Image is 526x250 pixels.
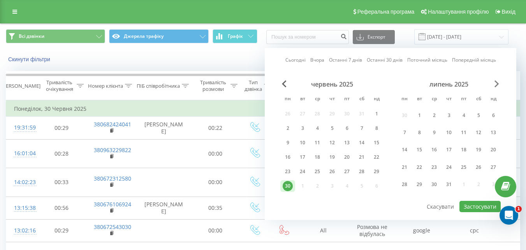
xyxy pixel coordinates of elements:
[399,94,410,105] abbr: понеділок
[191,168,240,197] td: 00:00
[191,139,240,168] td: 00:00
[458,94,470,105] abbr: п’ятниця
[399,128,410,138] div: 7
[412,125,427,140] div: вт 8 лип 2025 р.
[369,151,384,163] div: нд 22 черв 2025 р.
[397,80,501,88] div: липень 2025
[357,9,415,15] span: Реферальна програма
[407,56,447,64] a: Поточний місяць
[414,162,424,172] div: 22
[471,108,486,122] div: сб 5 лип 2025 р.
[471,143,486,157] div: сб 19 лип 2025 р.
[428,9,489,15] span: Налаштування профілю
[459,201,501,212] button: Застосувати
[340,166,354,177] div: пт 27 черв 2025 р.
[371,152,382,162] div: 22
[297,152,308,162] div: 17
[325,137,340,149] div: чт 12 черв 2025 р.
[397,177,412,192] div: пн 28 лип 2025 р.
[414,179,424,190] div: 29
[14,223,30,238] div: 13:02:16
[354,166,369,177] div: сб 28 черв 2025 р.
[473,128,484,138] div: 12
[412,160,427,174] div: вт 22 лип 2025 р.
[488,162,498,172] div: 27
[500,206,518,225] iframe: Intercom live chat
[486,125,501,140] div: нд 13 лип 2025 р.
[367,56,403,64] a: Останні 30 днів
[471,125,486,140] div: сб 12 лип 2025 р.
[427,108,442,122] div: ср 2 лип 2025 р.
[283,152,293,162] div: 16
[295,151,310,163] div: вт 17 черв 2025 р.
[414,128,424,138] div: 8
[442,160,456,174] div: чт 24 лип 2025 р.
[353,30,395,44] button: Експорт
[412,177,427,192] div: вт 29 лип 2025 р.
[137,117,191,139] td: [PERSON_NAME]
[44,79,75,92] div: Тривалість очікування
[310,166,325,177] div: ср 25 черв 2025 р.
[427,177,442,192] div: ср 30 лип 2025 р.
[342,138,352,148] div: 13
[444,162,454,172] div: 24
[37,219,86,242] td: 00:29
[137,83,180,89] div: ПІБ співробітника
[310,122,325,134] div: ср 4 черв 2025 р.
[515,206,522,212] span: 1
[280,137,295,149] div: пн 9 черв 2025 р.
[297,94,308,105] abbr: вівторок
[488,110,498,121] div: 6
[14,146,30,161] div: 16:01:04
[442,143,456,157] div: чт 17 лип 2025 р.
[340,151,354,163] div: пт 20 черв 2025 р.
[412,108,427,122] div: вт 1 лип 2025 р.
[371,109,382,119] div: 1
[452,56,496,64] a: Попередній місяць
[459,128,469,138] div: 11
[429,110,439,121] div: 2
[429,179,439,190] div: 30
[354,122,369,134] div: сб 7 черв 2025 р.
[88,83,123,89] div: Номер клієнта
[412,143,427,157] div: вт 15 лип 2025 р.
[282,94,294,105] abbr: понеділок
[295,122,310,134] div: вт 3 черв 2025 р.
[414,110,424,121] div: 1
[429,128,439,138] div: 9
[310,137,325,149] div: ср 11 черв 2025 р.
[444,110,454,121] div: 3
[297,123,308,133] div: 3
[325,166,340,177] div: чт 26 черв 2025 р.
[311,94,323,105] abbr: середа
[1,83,40,89] div: [PERSON_NAME]
[191,197,240,219] td: 00:35
[14,200,30,216] div: 13:15:38
[280,166,295,177] div: пн 23 черв 2025 р.
[459,145,469,155] div: 18
[443,94,455,105] abbr: четвер
[310,151,325,163] div: ср 18 черв 2025 р.
[326,94,338,105] abbr: четвер
[6,56,54,63] button: Скинути фільтри
[354,151,369,163] div: сб 21 черв 2025 р.
[327,152,337,162] div: 19
[473,94,484,105] abbr: субота
[444,128,454,138] div: 10
[371,94,382,105] abbr: неділя
[198,79,229,92] div: Тривалість розмови
[295,166,310,177] div: вт 24 черв 2025 р.
[94,223,131,230] a: 380672543030
[444,179,454,190] div: 31
[325,151,340,163] div: чт 19 черв 2025 р.
[429,162,439,172] div: 23
[473,162,484,172] div: 26
[37,117,86,139] td: 00:29
[213,29,257,43] button: Графік
[312,152,322,162] div: 18
[442,125,456,140] div: чт 10 лип 2025 р.
[312,123,322,133] div: 4
[94,200,131,208] a: 380676106924
[14,120,30,135] div: 19:31:59
[325,122,340,134] div: чт 5 черв 2025 р.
